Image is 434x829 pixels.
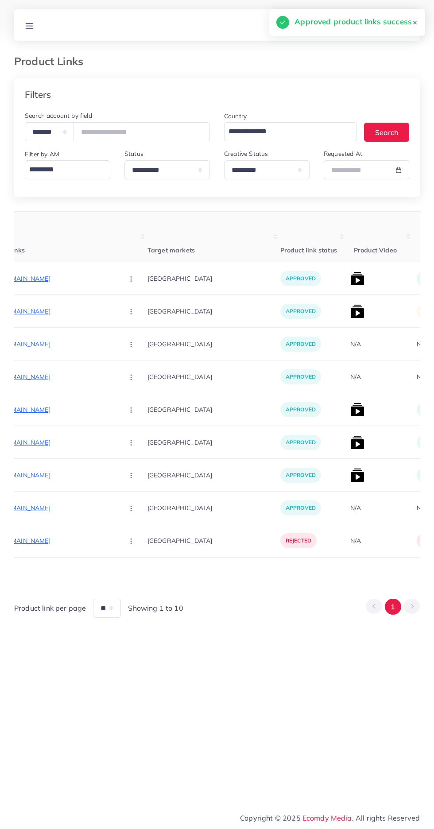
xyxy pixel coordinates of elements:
p: rejected [280,533,317,548]
p: approved [280,337,321,352]
div: N/A [350,536,361,545]
p: [GEOGRAPHIC_DATA] [147,465,280,485]
p: approved [280,500,321,515]
img: list product video [350,468,364,482]
h3: Product Links [14,55,90,68]
span: Product Video [354,246,397,254]
span: Showing 1 to 10 [128,603,183,613]
label: Status [124,149,143,158]
p: [GEOGRAPHIC_DATA] [147,367,280,387]
input: Search for option [26,162,105,177]
label: Filter by AM [25,150,59,159]
p: [GEOGRAPHIC_DATA] [147,498,280,518]
p: approved [280,468,321,483]
div: N/A [350,340,361,349]
ul: Pagination [366,599,420,615]
label: Requested At [324,149,362,158]
div: Search for option [25,160,110,179]
img: list product video [350,271,364,286]
div: Search for option [224,122,357,141]
h5: Approved product links success [294,16,412,27]
div: N/A [350,504,361,512]
p: approved [280,271,321,286]
label: Search account by field [25,111,92,120]
p: [GEOGRAPHIC_DATA] [147,531,280,551]
p: approved [280,369,321,384]
span: Copyright © 2025 [240,813,420,823]
p: [GEOGRAPHIC_DATA] [147,334,280,354]
label: Creative Status [224,149,268,158]
p: [GEOGRAPHIC_DATA] [147,301,280,321]
p: approved [280,304,321,319]
span: , All rights Reserved [352,813,420,823]
div: N/A [417,504,427,512]
img: list product video [350,403,364,417]
div: N/A [417,340,427,349]
h4: Filters [25,89,51,100]
img: list product video [350,304,364,318]
a: Ecomdy Media [302,814,352,822]
button: Search [364,123,409,142]
input: Search for option [225,124,345,139]
button: Go to page 1 [385,599,401,615]
p: approved [280,435,321,450]
p: [GEOGRAPHIC_DATA] [147,432,280,452]
p: [GEOGRAPHIC_DATA] [147,268,280,288]
label: Country [224,112,247,120]
span: Target markets [147,246,195,254]
img: list product video [350,435,364,449]
div: N/A [350,372,361,381]
p: [GEOGRAPHIC_DATA] [147,399,280,419]
span: Product link status [280,246,337,254]
span: Product link per page [14,603,86,613]
div: N/A [417,372,427,381]
p: approved [280,402,321,417]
